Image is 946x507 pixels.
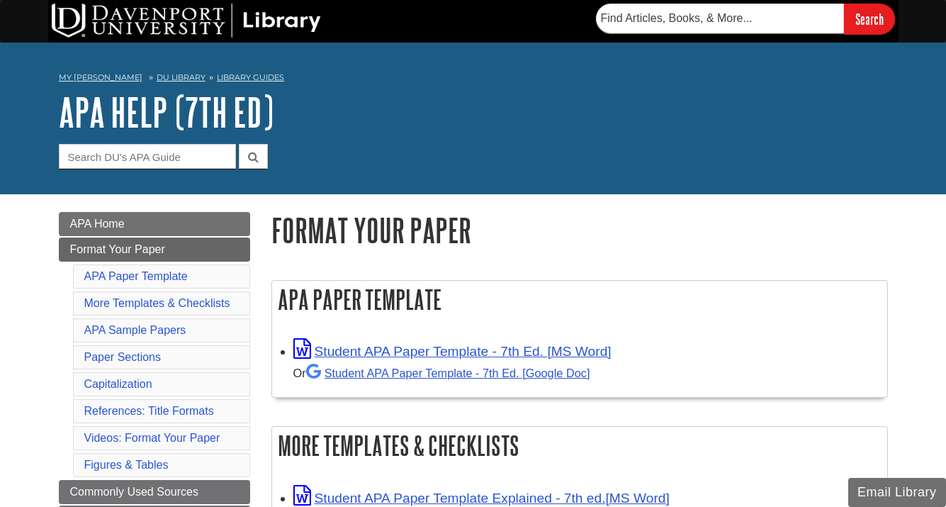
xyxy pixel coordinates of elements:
[306,367,590,379] a: Student APA Paper Template - 7th Ed. [Google Doc]
[59,480,250,504] a: Commonly Used Sources
[84,324,186,336] a: APA Sample Papers
[157,72,205,82] a: DU Library
[84,297,230,309] a: More Templates & Checklists
[271,212,888,248] h1: Format Your Paper
[59,144,236,169] input: Search DU's APA Guide
[293,344,612,359] a: Link opens in new window
[70,486,198,498] span: Commonly Used Sources
[84,378,152,390] a: Capitalization
[70,243,165,255] span: Format Your Paper
[59,212,250,236] a: APA Home
[844,4,895,34] input: Search
[293,367,590,379] small: Or
[84,405,214,417] a: References: Title Formats
[272,427,887,464] h2: More Templates & Checklists
[84,459,169,471] a: Figures & Tables
[84,432,220,444] a: Videos: Format Your Paper
[59,238,250,262] a: Format Your Paper
[52,4,321,38] img: DU Library
[217,72,284,82] a: Library Guides
[59,72,142,84] a: My [PERSON_NAME]
[596,4,895,34] form: Searches DU Library's articles, books, and more
[848,478,946,507] button: Email Library
[84,270,188,282] a: APA Paper Template
[84,351,162,363] a: Paper Sections
[293,491,670,506] a: Link opens in new window
[59,90,274,134] a: APA Help (7th Ed)
[59,68,888,91] nav: breadcrumb
[272,281,887,318] h2: APA Paper Template
[596,4,844,33] input: Find Articles, Books, & More...
[70,218,125,230] span: APA Home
